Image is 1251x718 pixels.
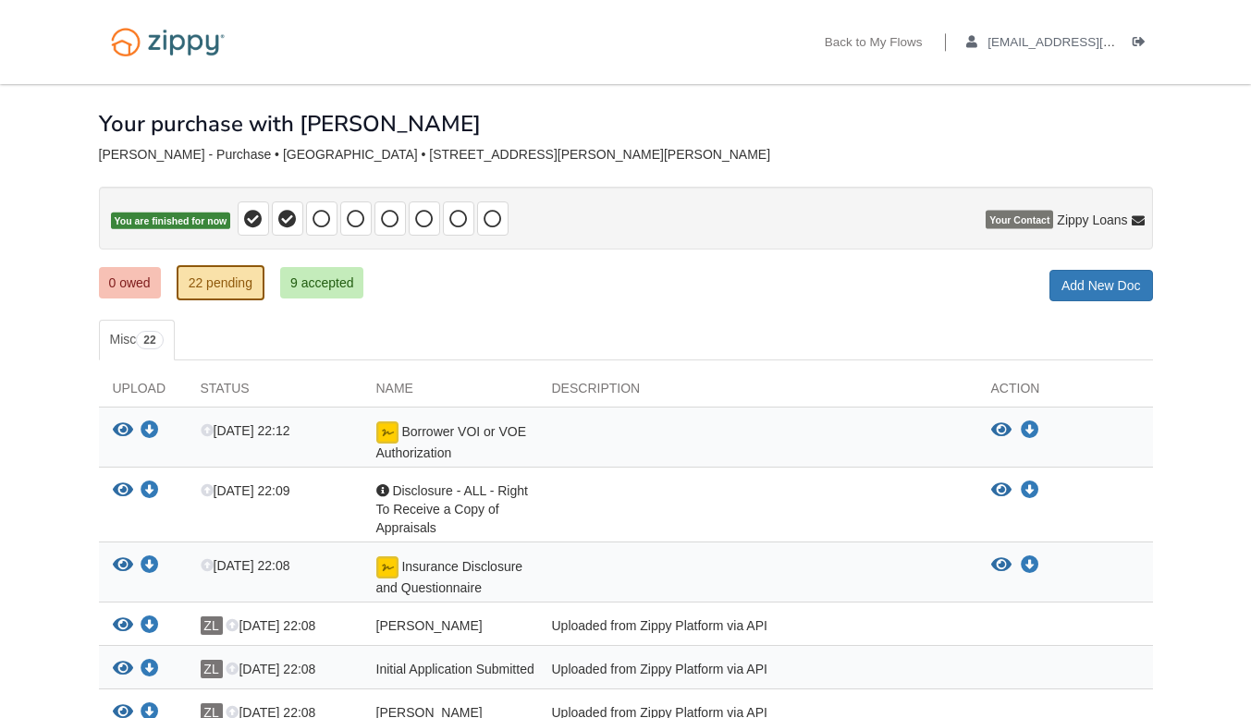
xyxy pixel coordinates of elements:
span: Your Contact [986,211,1053,229]
span: Borrower VOI or VOE Authorization [376,424,526,460]
span: Initial Application Submitted [376,662,534,676]
span: [DATE] 22:08 [201,558,290,573]
div: Name [362,379,538,407]
a: Download Insurance Disclosure and Questionnaire [141,559,159,574]
a: Download Borrower VOI or VOE Authorization [141,424,159,439]
h1: Your purchase with [PERSON_NAME] [99,112,481,136]
div: Action [977,379,1153,407]
a: Log out [1133,35,1153,54]
button: View Borrower VOI or VOE Authorization [991,421,1012,440]
a: Misc [99,320,175,360]
div: [PERSON_NAME] - Purchase • [GEOGRAPHIC_DATA] • [STREET_ADDRESS][PERSON_NAME][PERSON_NAME] [99,147,1153,163]
button: View Borrower VOI or VOE Authorization [113,421,133,441]
a: Download Disclosure - ALL - Right To Receive a Copy of Appraisals [141,484,159,499]
a: Download Initial Application Submitted [141,663,159,677]
img: Document fully signed [376,421,399,444]
div: Status [187,379,362,407]
span: Disclosure - ALL - Right To Receive a Copy of Appraisals [376,483,528,535]
a: 9 accepted [280,267,364,298]
a: edit profile [966,35,1200,54]
a: Download Disclosure - ALL - Right To Receive a Copy of Appraisals [1021,483,1039,498]
button: View Initial Application Submitted [113,660,133,679]
img: Document fully signed [376,556,399,578]
span: Insurance Disclosure and Questionnaire [376,559,523,595]
a: Download Insurance Disclosure and Questionnaire [1021,558,1039,573]
div: Description [538,379,977,407]
button: View Insurance Disclosure and Questionnaire [991,556,1012,575]
button: View Matthew_Hoban_esign_consent [113,616,133,636]
a: Back to My Flows [825,35,923,54]
span: ZL [201,616,223,635]
span: [PERSON_NAME] [376,618,483,633]
span: kristinhoban83@gmail.com [987,35,1199,49]
button: View Disclosure - ALL - Right To Receive a Copy of Appraisals [991,481,1012,500]
a: Download Matthew_Hoban_esign_consent [141,619,159,634]
span: ZL [201,660,223,678]
span: 22 [136,331,163,349]
button: View Insurance Disclosure and Questionnaire [113,556,133,576]
span: [DATE] 22:08 [226,662,315,676]
div: Upload [99,379,187,407]
span: [DATE] 22:12 [201,423,290,438]
a: Download Borrower VOI or VOE Authorization [1021,423,1039,438]
a: Add New Doc [1049,270,1153,301]
span: [DATE] 22:08 [226,618,315,633]
span: You are finished for now [111,213,231,230]
img: Logo [99,18,237,66]
span: Zippy Loans [1057,211,1127,229]
div: Uploaded from Zippy Platform via API [538,616,977,640]
a: 22 pending [177,265,264,300]
span: [DATE] 22:09 [201,483,290,498]
button: View Disclosure - ALL - Right To Receive a Copy of Appraisals [113,481,133,501]
a: 0 owed [99,267,161,298]
div: Uploaded from Zippy Platform via API [538,660,977,684]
